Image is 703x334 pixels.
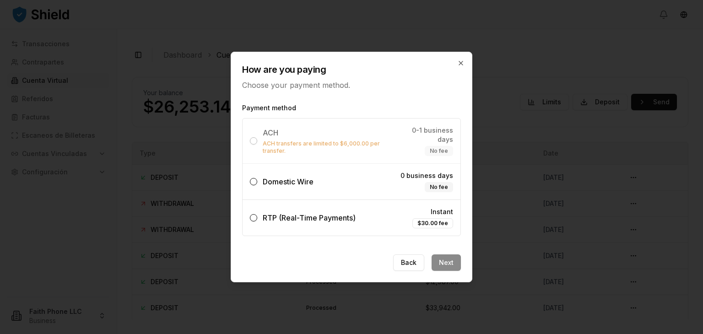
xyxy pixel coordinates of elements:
[242,103,461,113] label: Payment method
[397,126,453,144] span: 0-1 business days
[250,137,257,145] button: ACHACH transfers are limited to $6,000.00 per transfer.0-1 business daysNo fee
[431,207,453,216] span: Instant
[263,177,314,186] span: Domestic Wire
[263,128,278,137] span: ACH
[425,182,453,192] div: No fee
[263,213,356,222] span: RTP (Real-Time Payments)
[242,63,461,76] h2: How are you paying
[250,214,257,221] button: RTP (Real-Time Payments)Instant$30.00 fee
[412,218,453,228] div: $30.00 fee
[425,146,453,156] div: No fee
[242,80,461,91] p: Choose your payment method.
[393,254,424,271] button: Back
[400,171,453,180] span: 0 business days
[263,140,397,155] p: ACH transfers are limited to $6,000.00 per transfer.
[250,178,257,185] button: Domestic Wire0 business daysNo fee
